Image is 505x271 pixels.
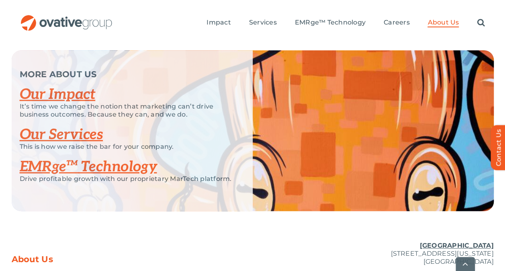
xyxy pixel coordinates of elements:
a: Careers [384,18,410,27]
a: Services [249,18,277,27]
a: About Us [12,255,172,263]
a: Our Impact [20,86,96,103]
p: MORE ABOUT US [20,70,233,78]
a: EMRge™ Technology [295,18,366,27]
a: Search [477,18,485,27]
a: EMRge™ Technology [20,158,157,176]
span: About Us [12,255,53,263]
p: Drive profitable growth with our proprietary MarTech platform. [20,175,233,183]
nav: Menu [206,10,485,36]
a: OG_Full_horizontal_RGB [20,14,113,22]
a: About Us [427,18,459,27]
a: Our Services [20,126,103,144]
u: [GEOGRAPHIC_DATA] [419,242,493,249]
p: [STREET_ADDRESS][US_STATE] [GEOGRAPHIC_DATA] [333,242,494,266]
p: This is how we raise the bar for your company. [20,143,233,151]
a: Impact [206,18,231,27]
p: It’s time we change the notion that marketing can’t drive business outcomes. Because they can, an... [20,103,233,119]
